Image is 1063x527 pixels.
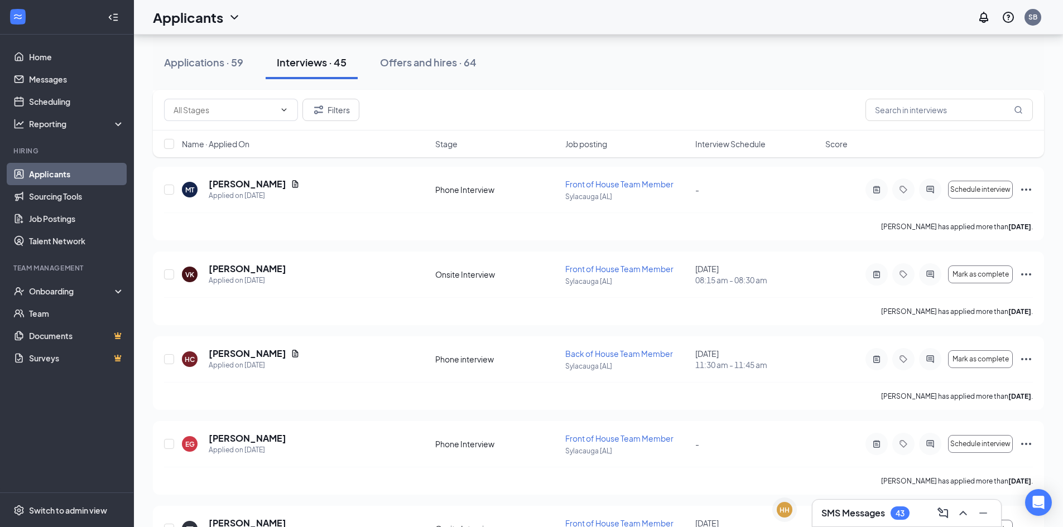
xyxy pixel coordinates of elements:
[695,359,819,370] span: 11:30 am - 11:45 am
[565,433,674,443] span: Front of House Team Member
[565,179,674,189] span: Front of House Team Member
[881,476,1033,486] p: [PERSON_NAME] has applied more than .
[209,432,286,444] h5: [PERSON_NAME]
[209,275,286,286] div: Applied on [DATE]
[881,391,1033,401] p: [PERSON_NAME] has applied more than .
[934,504,952,522] button: ComposeMessage
[1002,11,1015,24] svg: QuestionInfo
[1025,489,1052,516] div: Open Intercom Messenger
[29,90,124,113] a: Scheduling
[29,163,124,185] a: Applicants
[435,438,559,449] div: Phone Interview
[923,355,937,364] svg: ActiveChat
[1019,437,1033,451] svg: Ellipses
[950,186,1011,194] span: Schedule interview
[1028,12,1037,22] div: SB
[881,222,1033,231] p: [PERSON_NAME] has applied more than .
[153,8,223,27] h1: Applicants
[29,46,124,68] a: Home
[29,185,124,207] a: Sourcing Tools
[950,440,1011,448] span: Schedule interview
[974,504,992,522] button: Minimize
[870,270,883,279] svg: ActiveNote
[435,138,458,149] span: Stage
[953,270,1009,278] span: Mark as complete
[29,207,124,230] a: Job Postings
[29,230,124,252] a: Talent Network
[435,354,559,365] div: Phone interview
[1019,268,1033,281] svg: Ellipses
[565,446,689,456] p: Sylacauga [AL]
[948,181,1013,199] button: Schedule interview
[12,11,23,22] svg: WorkstreamLogo
[881,307,1033,316] p: [PERSON_NAME] has applied more than .
[565,264,674,274] span: Front of House Team Member
[435,269,559,280] div: Onsite Interview
[185,355,195,364] div: HC
[825,138,848,149] span: Score
[1019,183,1033,196] svg: Ellipses
[182,138,249,149] span: Name · Applied On
[897,185,910,194] svg: Tag
[29,347,124,369] a: SurveysCrown
[209,263,286,275] h5: [PERSON_NAME]
[291,349,300,358] svg: Document
[780,505,790,515] div: HH
[695,439,699,449] span: -
[948,350,1013,368] button: Mark as complete
[13,505,25,516] svg: Settings
[29,302,124,325] a: Team
[29,68,124,90] a: Messages
[1014,105,1023,114] svg: MagnifyingGlass
[948,265,1013,283] button: Mark as complete
[936,506,950,520] svg: ComposeMessage
[954,504,972,522] button: ChevronUp
[277,55,347,69] div: Interviews · 45
[897,355,910,364] svg: Tag
[29,118,125,129] div: Reporting
[956,506,970,520] svg: ChevronUp
[870,439,883,448] svg: ActiveNote
[977,506,990,520] svg: Minimize
[821,507,885,519] h3: SMS Messages
[185,185,194,195] div: MT
[209,444,286,456] div: Applied on [DATE]
[565,361,689,371] p: Sylacauga [AL]
[209,190,300,201] div: Applied on [DATE]
[923,185,937,194] svg: ActiveChat
[185,439,195,449] div: EG
[164,55,243,69] div: Applications · 59
[695,274,819,286] span: 08:15 am - 08:30 am
[695,348,819,370] div: [DATE]
[695,138,766,149] span: Interview Schedule
[1008,223,1031,231] b: [DATE]
[312,103,325,117] svg: Filter
[1008,477,1031,485] b: [DATE]
[174,104,275,116] input: All Stages
[291,180,300,188] svg: Document
[209,347,286,360] h5: [PERSON_NAME]
[1008,392,1031,400] b: [DATE]
[209,360,300,371] div: Applied on [DATE]
[923,270,937,279] svg: ActiveChat
[565,192,689,201] p: Sylacauga [AL]
[13,146,122,156] div: Hiring
[228,11,241,24] svg: ChevronDown
[13,286,25,297] svg: UserCheck
[896,509,905,518] div: 43
[977,11,990,24] svg: Notifications
[29,505,107,516] div: Switch to admin view
[870,355,883,364] svg: ActiveNote
[897,439,910,448] svg: Tag
[865,99,1033,121] input: Search in interviews
[380,55,477,69] div: Offers and hires · 64
[695,263,819,286] div: [DATE]
[695,185,699,195] span: -
[565,349,673,359] span: Back of House Team Member
[29,286,115,297] div: Onboarding
[29,325,124,347] a: DocumentsCrown
[108,12,119,23] svg: Collapse
[1008,307,1031,316] b: [DATE]
[953,355,1009,363] span: Mark as complete
[13,263,122,273] div: Team Management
